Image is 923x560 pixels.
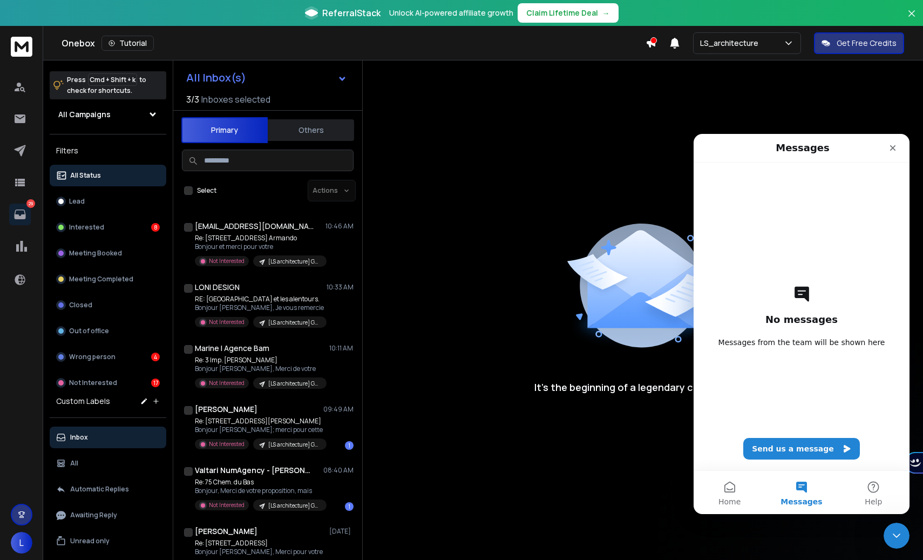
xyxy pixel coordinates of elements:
[329,344,354,353] p: 10:11 AM
[602,8,610,18] span: →
[209,501,245,509] p: Not Interested
[268,258,320,266] p: [LS architecture] Google map Freelance-indépendant-Consultant
[50,217,166,238] button: Interested8
[195,526,257,537] h1: [PERSON_NAME]
[195,548,323,556] p: Bonjour [PERSON_NAME], Merci pour votre
[50,242,166,264] button: Meeting Booked
[151,379,160,387] div: 17
[70,511,117,519] p: Awaiting Reply
[50,143,166,158] h3: Filters
[209,379,245,387] p: Not Interested
[69,249,122,258] p: Meeting Booked
[195,295,324,303] p: RE: [GEOGRAPHIC_DATA] et les alentours.
[151,353,160,361] div: 4
[389,8,513,18] p: Unlock AI-powered affiliate growth
[69,327,109,335] p: Out of office
[268,319,320,327] p: [LS architecture] Google map Freelance-indépendant-Consultant
[534,380,751,395] p: It’s the beginning of a legendary conversation
[345,441,354,450] div: 1
[50,372,166,394] button: Not Interested17
[837,38,897,49] p: Get Free Credits
[814,32,904,54] button: Get Free Credits
[195,242,324,251] p: Bonjour et merci pour votre
[62,36,646,51] div: Onebox
[195,221,314,232] h1: [EMAIL_ADDRESS][DOMAIN_NAME]
[195,478,324,487] p: Re: 75 Chem. du Bas
[329,527,354,536] p: [DATE]
[322,6,381,19] span: ReferralStack
[70,459,78,468] p: All
[88,73,137,86] span: Cmd + Shift + k
[195,465,314,476] h1: Valtari NumAgency - [PERSON_NAME]
[58,109,111,120] h1: All Campaigns
[50,427,166,448] button: Inbox
[70,485,129,494] p: Automatic Replies
[694,134,910,514] iframe: Intercom live chat
[70,433,88,442] p: Inbox
[884,523,910,549] iframe: Intercom live chat
[186,72,246,83] h1: All Inbox(s)
[69,275,133,284] p: Meeting Completed
[69,379,117,387] p: Not Interested
[195,426,324,434] p: Bonjour [PERSON_NAME]; merci pour cette
[905,6,919,32] button: Close banner
[69,223,104,232] p: Interested
[50,346,166,368] button: Wrong person4
[50,504,166,526] button: Awaiting Reply
[209,257,245,265] p: Not Interested
[209,440,245,448] p: Not Interested
[323,405,354,414] p: 09:49 AM
[56,396,110,407] h3: Custom Labels
[518,3,619,23] button: Claim Lifetime Deal→
[195,343,269,354] h1: Marine I Agence Bam
[50,104,166,125] button: All Campaigns
[195,303,324,312] p: Bonjour [PERSON_NAME], Je vous remercie
[186,93,199,106] span: 3 / 3
[268,502,320,510] p: [LS architecture] Google map Freelance-indépendant-Consultant
[69,353,116,361] p: Wrong person
[70,171,101,180] p: All Status
[195,487,324,495] p: Bonjour, Merci de votre proposition, mais
[26,199,35,208] p: 29
[700,38,763,49] p: LS_architecture
[50,320,166,342] button: Out of office
[151,223,160,232] div: 8
[70,537,110,545] p: Unread only
[101,36,154,51] button: Tutorial
[50,165,166,186] button: All Status
[195,417,324,426] p: Re: [STREET_ADDRESS][PERSON_NAME]
[268,441,320,449] p: [LS architecture] Google map Freelance-indépendant-Consultant
[11,532,32,554] button: L
[50,191,166,212] button: Lead
[197,186,216,195] label: Select
[201,93,270,106] h3: Inboxes selected
[69,197,85,206] p: Lead
[268,118,354,142] button: Others
[195,356,324,365] p: Re: 3 Imp. [PERSON_NAME]
[323,466,354,475] p: 08:40 AM
[268,380,320,388] p: [LS architecture] Google map Freelance-indépendant-Consultant
[195,234,324,242] p: Re: [STREET_ADDRESS] Armando
[50,453,166,474] button: All
[209,318,245,326] p: Not Interested
[195,404,257,415] h1: [PERSON_NAME]
[181,117,268,143] button: Primary
[195,282,240,293] h1: LONI DESIGN
[327,283,354,292] p: 10:33 AM
[195,365,324,373] p: Bonjour [PERSON_NAME], Merci de votre
[345,502,354,511] div: 1
[178,67,356,89] button: All Inbox(s)
[195,539,323,548] p: Re: [STREET_ADDRESS]
[50,530,166,552] button: Unread only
